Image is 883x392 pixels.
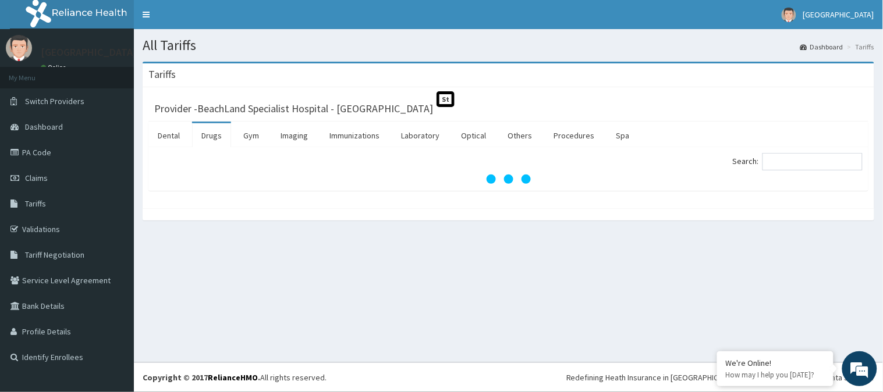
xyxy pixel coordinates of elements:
a: Dental [148,123,189,148]
svg: audio-loading [485,156,532,202]
span: Tariff Negotiation [25,250,84,260]
input: Search: [763,153,863,170]
a: RelianceHMO [208,372,258,383]
footer: All rights reserved. [134,362,883,392]
div: Redefining Heath Insurance in [GEOGRAPHIC_DATA] using Telemedicine and Data Science! [566,372,874,383]
a: Spa [607,123,639,148]
a: Others [498,123,541,148]
a: Gym [234,123,268,148]
a: Laboratory [392,123,449,148]
h3: Provider - BeachLand Specialist Hospital - [GEOGRAPHIC_DATA] [154,104,433,114]
a: Procedures [544,123,604,148]
li: Tariffs [845,42,874,52]
label: Search: [733,153,863,170]
h1: All Tariffs [143,38,874,53]
a: Imaging [271,123,317,148]
img: User Image [782,8,796,22]
a: Immunizations [320,123,389,148]
a: Drugs [192,123,231,148]
span: Dashboard [25,122,63,132]
a: Online [41,63,69,72]
p: [GEOGRAPHIC_DATA] [41,47,137,58]
p: How may I help you today? [726,370,825,380]
a: Dashboard [800,42,843,52]
span: Tariffs [25,198,46,209]
span: [GEOGRAPHIC_DATA] [803,9,874,20]
img: User Image [6,35,32,61]
span: Claims [25,173,48,183]
h3: Tariffs [148,69,176,80]
span: St [437,91,455,107]
div: We're Online! [726,358,825,368]
a: Optical [452,123,495,148]
strong: Copyright © 2017 . [143,372,260,383]
span: Switch Providers [25,96,84,106]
